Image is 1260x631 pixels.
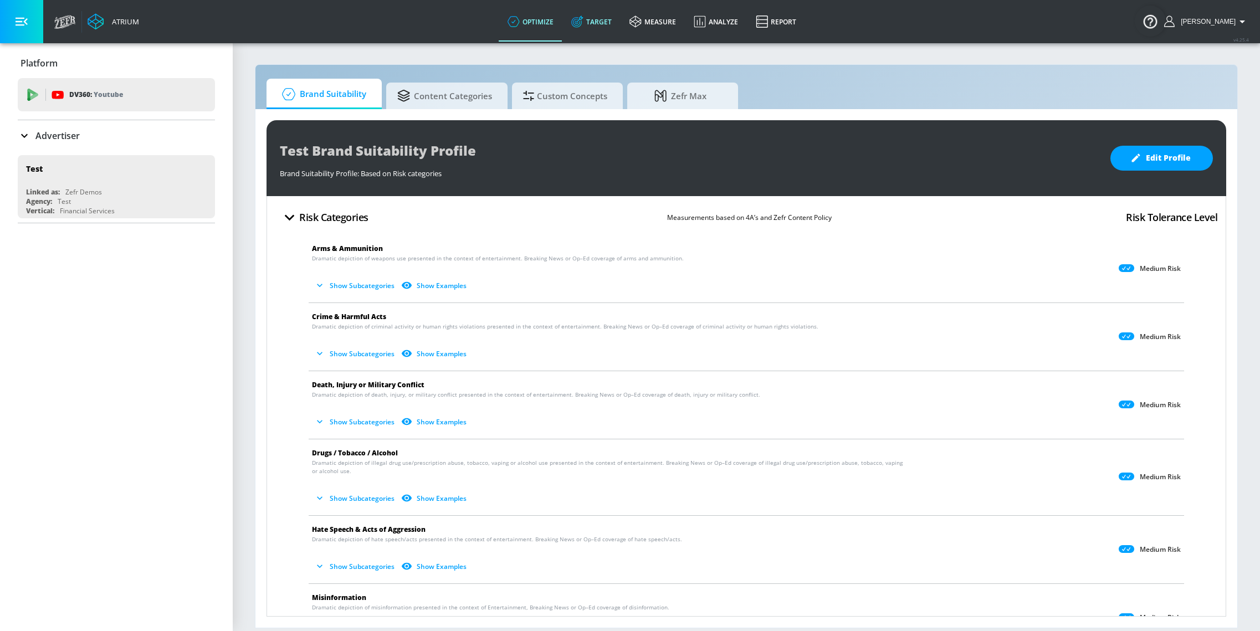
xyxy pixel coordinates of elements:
p: Medium Risk [1140,264,1181,273]
span: Dramatic depiction of hate speech/acts presented in the context of entertainment. Breaking News o... [312,535,682,543]
div: Vertical: [26,206,54,216]
button: Show Subcategories [312,413,399,431]
div: DV360: Youtube [18,78,215,111]
a: Report [747,2,805,42]
div: Platform [18,48,215,79]
span: Drugs / Tobacco / Alcohol [312,448,398,458]
h4: Risk Categories [299,209,368,225]
button: Show Examples [399,276,471,295]
span: login as: uyen.hoang@zefr.com [1176,18,1236,25]
a: Atrium [88,13,139,30]
span: Dramatic depiction of illegal drug use/prescription abuse, tobacco, vaping or alcohol use present... [312,459,908,475]
p: Medium Risk [1140,473,1181,481]
div: TestLinked as:Zefr DemosAgency:TestVertical:Financial Services [18,155,215,218]
button: Show Subcategories [312,276,399,295]
button: Risk Categories [275,204,373,230]
span: Brand Suitability [278,81,366,107]
span: Hate Speech & Acts of Aggression [312,525,426,534]
a: Analyze [685,2,747,42]
a: measure [621,2,685,42]
span: Crime & Harmful Acts [312,312,386,321]
span: Custom Concepts [523,83,607,109]
p: Youtube [94,89,123,100]
span: Death, Injury or Military Conflict [312,380,424,389]
span: Dramatic depiction of death, injury, or military conflict presented in the context of entertainme... [312,391,760,399]
p: Medium Risk [1140,613,1181,622]
a: optimize [499,2,562,42]
p: Medium Risk [1140,401,1181,409]
button: Show Subcategories [312,557,399,576]
p: Platform [21,57,58,69]
span: Dramatic depiction of misinformation presented in the context of Entertainment, Breaking News or ... [312,603,669,612]
a: Target [562,2,621,42]
p: Advertiser [35,130,80,142]
button: Edit Profile [1110,146,1213,171]
span: v 4.25.4 [1233,37,1249,43]
p: Medium Risk [1140,332,1181,341]
button: Open Resource Center [1135,6,1166,37]
span: Arms & Ammunition [312,244,383,253]
div: Financial Services [60,206,115,216]
div: Atrium [107,17,139,27]
div: Agency: [26,197,52,206]
button: [PERSON_NAME] [1164,15,1249,28]
div: Zefr Demos [65,187,102,197]
p: Medium Risk [1140,545,1181,554]
button: Show Examples [399,489,471,507]
button: Show Examples [399,413,471,431]
div: Test [26,163,43,174]
div: Brand Suitability Profile: Based on Risk categories [280,163,1099,178]
button: Show Subcategories [312,489,399,507]
div: Test [58,197,71,206]
span: Misinformation [312,593,366,602]
span: Dramatic depiction of criminal activity or human rights violations presented in the context of en... [312,322,818,331]
button: Show Subcategories [312,345,399,363]
p: Measurements based on 4A’s and Zefr Content Policy [667,212,832,223]
span: Dramatic depiction of weapons use presented in the context of entertainment. Breaking News or Op–... [312,254,684,263]
span: Content Categories [397,83,492,109]
button: Show Examples [399,345,471,363]
span: Zefr Max [638,83,723,109]
div: Advertiser [18,120,215,151]
button: Show Examples [399,557,471,576]
div: Linked as: [26,187,60,197]
h4: Risk Tolerance Level [1126,209,1217,225]
p: DV360: [69,89,123,101]
span: Edit Profile [1133,151,1191,165]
